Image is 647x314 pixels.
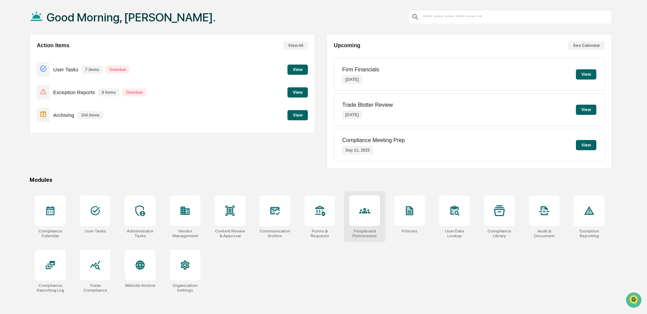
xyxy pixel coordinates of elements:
[484,229,515,238] div: Compliance Library
[48,115,82,120] a: Powered byPylon
[116,54,124,62] button: Start new chat
[439,229,470,238] div: User Data Lookup
[287,110,308,120] button: View
[30,177,612,183] div: Modules
[80,283,111,293] div: Trade Compliance
[304,229,335,238] div: Forms & Requests
[23,52,112,59] div: Start new chat
[625,292,644,310] iframe: Open customer support
[342,67,379,73] p: Firm Financials
[35,229,66,238] div: Compliance Calendar
[125,229,155,238] div: Administrator Tasks
[47,83,87,95] a: 🗄️Attestations
[574,229,604,238] div: Exception Reporting
[342,102,393,108] p: Trade Blotter Review
[287,66,308,72] a: View
[576,105,596,115] button: View
[47,11,216,24] h1: Good Morning, [PERSON_NAME].
[342,75,362,84] p: [DATE]
[14,99,43,105] span: Data Lookup
[35,283,66,293] div: Compliance Reporting Log
[7,99,12,105] div: 🔎
[53,112,74,118] p: Archiving
[4,96,46,108] a: 🔎Data Lookup
[23,59,86,64] div: We're available if you need us!
[568,41,605,50] button: See Calendar
[14,86,44,92] span: Preclearance
[98,89,119,96] p: 8 items
[260,229,290,238] div: Communications Archive
[334,42,360,49] h2: Upcoming
[82,66,102,73] p: 7 items
[56,86,84,92] span: Attestations
[4,83,47,95] a: 🖐️Preclearance
[7,52,19,64] img: 1746055101610-c473b297-6a78-478c-a979-82029cc54cd1
[170,229,200,238] div: Vendor Management
[78,111,103,119] p: 104 items
[576,69,596,80] button: View
[53,67,78,72] p: User Tasks
[68,115,82,120] span: Pylon
[122,89,146,96] p: Overdue
[37,42,69,49] h2: Action Items
[342,146,373,154] p: Sep 11, 2025
[7,86,12,92] div: 🖐️
[576,140,596,150] button: View
[170,283,200,293] div: Organization Settings
[215,229,245,238] div: Content Review & Approval
[529,229,560,238] div: Audit & Document Logs
[342,137,405,143] p: Compliance Meeting Prep
[125,283,155,288] div: Website Archive
[106,66,130,73] p: Overdue
[349,229,380,238] div: People and Permissions
[402,229,417,233] div: Policies
[287,111,308,118] a: View
[287,89,308,95] a: View
[85,229,106,233] div: User Tasks
[287,65,308,75] button: View
[287,87,308,98] button: View
[283,41,308,50] button: View All
[53,89,95,95] p: Exception Reports
[49,86,55,92] div: 🗄️
[7,14,124,25] p: How can we help?
[342,111,362,119] p: [DATE]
